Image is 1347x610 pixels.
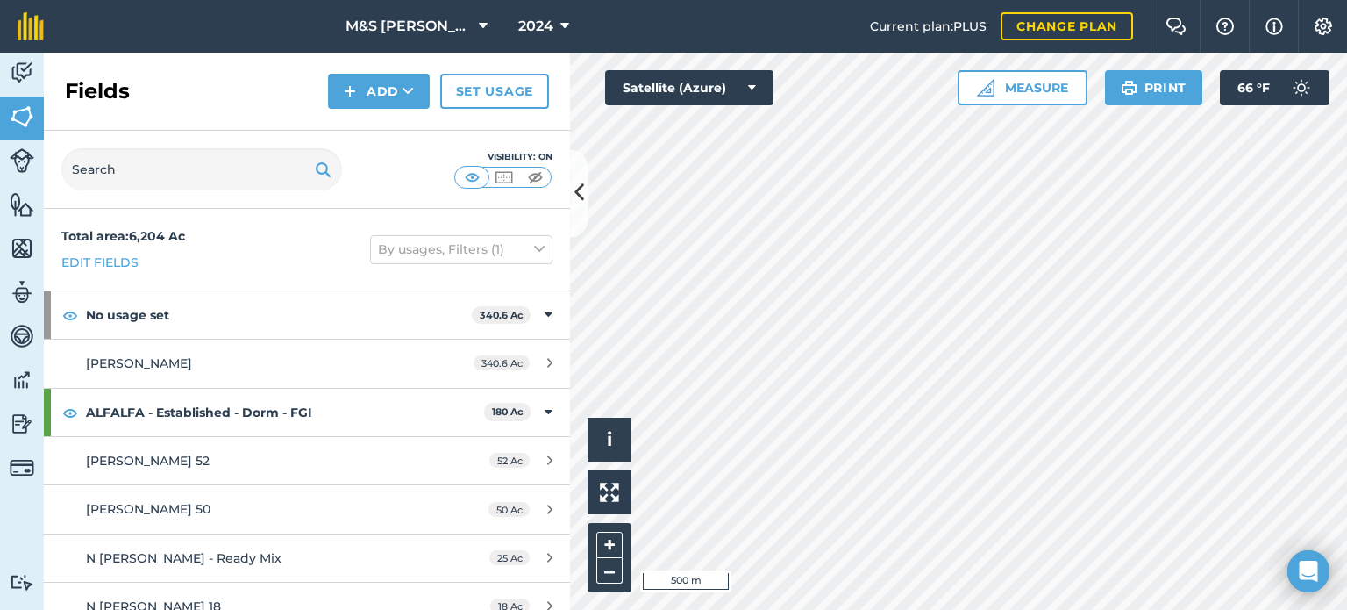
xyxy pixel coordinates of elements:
[86,550,282,566] span: N [PERSON_NAME] - Ready Mix
[44,437,570,484] a: [PERSON_NAME] 5252 Ac
[474,355,530,370] span: 340.6 Ac
[518,16,553,37] span: 2024
[600,483,619,502] img: Four arrows, one pointing top left, one top right, one bottom right and the last bottom left
[86,389,484,436] strong: ALFALFA - Established - Dorm - FGI
[18,12,44,40] img: fieldmargin Logo
[1105,70,1203,105] button: Print
[10,148,34,173] img: svg+xml;base64,PD94bWwgdmVyc2lvbj0iMS4wIiBlbmNvZGluZz0idXRmLTgiPz4KPCEtLSBHZW5lcmF0b3I6IEFkb2JlIE...
[605,70,773,105] button: Satellite (Azure)
[10,411,34,437] img: svg+xml;base64,PD94bWwgdmVyc2lvbj0iMS4wIiBlbmNvZGluZz0idXRmLTgiPz4KPCEtLSBHZW5lcmF0b3I6IEFkb2JlIE...
[1165,18,1187,35] img: Two speech bubbles overlapping with the left bubble in the forefront
[492,405,524,418] strong: 180 Ac
[62,402,78,423] img: svg+xml;base64,PHN2ZyB4bWxucz0iaHR0cDovL3d3dy53My5vcmcvMjAwMC9zdmciIHdpZHRoPSIxOCIgaGVpZ2h0PSIyNC...
[10,279,34,305] img: svg+xml;base64,PD94bWwgdmVyc2lvbj0iMS4wIiBlbmNvZGluZz0idXRmLTgiPz4KPCEtLSBHZW5lcmF0b3I6IEFkb2JlIE...
[1284,70,1319,105] img: svg+xml;base64,PD94bWwgdmVyc2lvbj0iMS4wIiBlbmNvZGluZz0idXRmLTgiPz4KPCEtLSBHZW5lcmF0b3I6IEFkb2JlIE...
[607,428,612,450] span: i
[44,535,570,582] a: N [PERSON_NAME] - Ready Mix25 Ac
[10,574,34,591] img: svg+xml;base64,PD94bWwgdmVyc2lvbj0iMS4wIiBlbmNvZGluZz0idXRmLTgiPz4KPCEtLSBHZW5lcmF0b3I6IEFkb2JlIE...
[44,340,570,387] a: [PERSON_NAME]340.6 Ac
[524,169,546,186] img: svg+xml;base64,PHN2ZyB4bWxucz0iaHR0cDovL3d3dy53My5vcmcvMjAwMC9zdmciIHdpZHRoPSI1MCIgaGVpZ2h0PSI0MC...
[10,235,34,262] img: svg+xml;base64,PHN2ZyB4bWxucz0iaHR0cDovL3d3dy53My5vcmcvMjAwMC9zdmciIHdpZHRoPSI1NiIgaGVpZ2h0PSI2MC...
[10,104,34,130] img: svg+xml;base64,PHN2ZyB4bWxucz0iaHR0cDovL3d3dy53My5vcmcvMjAwMC9zdmciIHdpZHRoPSI1NiIgaGVpZ2h0PSI2MC...
[86,501,210,517] span: [PERSON_NAME] 50
[61,253,139,272] a: Edit fields
[370,235,552,263] button: By usages, Filters (1)
[86,453,210,469] span: [PERSON_NAME] 52
[489,550,530,565] span: 25 Ac
[44,389,570,436] div: ALFALFA - Established - Dorm - FGI180 Ac
[870,17,987,36] span: Current plan : PLUS
[1220,70,1329,105] button: 66 °F
[454,150,552,164] div: Visibility: On
[958,70,1087,105] button: Measure
[1313,18,1334,35] img: A cog icon
[596,558,623,584] button: –
[588,418,631,462] button: i
[61,228,185,244] strong: Total area : 6,204 Ac
[1215,18,1236,35] img: A question mark icon
[10,323,34,349] img: svg+xml;base64,PD94bWwgdmVyc2lvbj0iMS4wIiBlbmNvZGluZz0idXRmLTgiPz4KPCEtLSBHZW5lcmF0b3I6IEFkb2JlIE...
[1001,12,1133,40] a: Change plan
[10,60,34,86] img: svg+xml;base64,PD94bWwgdmVyc2lvbj0iMS4wIiBlbmNvZGluZz0idXRmLTgiPz4KPCEtLSBHZW5lcmF0b3I6IEFkb2JlIE...
[328,74,430,109] button: Add
[10,456,34,480] img: svg+xml;base64,PD94bWwgdmVyc2lvbj0iMS4wIiBlbmNvZGluZz0idXRmLTgiPz4KPCEtLSBHZW5lcmF0b3I6IEFkb2JlIE...
[488,502,530,517] span: 50 Ac
[1265,16,1283,37] img: svg+xml;base64,PHN2ZyB4bWxucz0iaHR0cDovL3d3dy53My5vcmcvMjAwMC9zdmciIHdpZHRoPSIxNyIgaGVpZ2h0PSIxNy...
[977,79,994,97] img: Ruler icon
[86,355,192,371] span: [PERSON_NAME]
[596,532,623,558] button: +
[346,16,472,37] span: M&S [PERSON_NAME] FARM
[1121,77,1137,98] img: svg+xml;base64,PHN2ZyB4bWxucz0iaHR0cDovL3d3dy53My5vcmcvMjAwMC9zdmciIHdpZHRoPSIxOSIgaGVpZ2h0PSIyNC...
[489,453,530,468] span: 52 Ac
[1237,70,1270,105] span: 66 ° F
[44,485,570,533] a: [PERSON_NAME] 5050 Ac
[65,77,130,105] h2: Fields
[480,309,524,321] strong: 340.6 Ac
[440,74,549,109] a: Set usage
[61,148,342,190] input: Search
[10,367,34,393] img: svg+xml;base64,PD94bWwgdmVyc2lvbj0iMS4wIiBlbmNvZGluZz0idXRmLTgiPz4KPCEtLSBHZW5lcmF0b3I6IEFkb2JlIE...
[10,191,34,218] img: svg+xml;base64,PHN2ZyB4bWxucz0iaHR0cDovL3d3dy53My5vcmcvMjAwMC9zdmciIHdpZHRoPSI1NiIgaGVpZ2h0PSI2MC...
[315,159,331,180] img: svg+xml;base64,PHN2ZyB4bWxucz0iaHR0cDovL3d3dy53My5vcmcvMjAwMC9zdmciIHdpZHRoPSIxOSIgaGVpZ2h0PSIyNC...
[344,81,356,102] img: svg+xml;base64,PHN2ZyB4bWxucz0iaHR0cDovL3d3dy53My5vcmcvMjAwMC9zdmciIHdpZHRoPSIxNCIgaGVpZ2h0PSIyNC...
[493,169,515,186] img: svg+xml;base64,PHN2ZyB4bWxucz0iaHR0cDovL3d3dy53My5vcmcvMjAwMC9zdmciIHdpZHRoPSI1MCIgaGVpZ2h0PSI0MC...
[44,291,570,339] div: No usage set340.6 Ac
[461,169,483,186] img: svg+xml;base64,PHN2ZyB4bWxucz0iaHR0cDovL3d3dy53My5vcmcvMjAwMC9zdmciIHdpZHRoPSI1MCIgaGVpZ2h0PSI0MC...
[86,291,472,339] strong: No usage set
[1287,550,1329,592] div: Open Intercom Messenger
[62,305,78,326] img: svg+xml;base64,PHN2ZyB4bWxucz0iaHR0cDovL3d3dy53My5vcmcvMjAwMC9zdmciIHdpZHRoPSIxOCIgaGVpZ2h0PSIyNC...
